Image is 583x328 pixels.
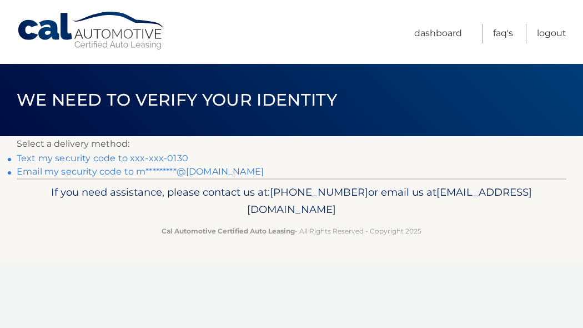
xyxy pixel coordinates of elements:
span: [PHONE_NUMBER] [270,186,368,198]
a: Cal Automotive [17,11,167,51]
span: We need to verify your identity [17,90,337,110]
a: Logout [537,24,566,43]
a: Email my security code to m*********@[DOMAIN_NAME] [17,166,264,177]
p: If you need assistance, please contact us at: or email us at [33,183,550,219]
p: Select a delivery method: [17,136,566,152]
a: Text my security code to xxx-xxx-0130 [17,153,188,163]
a: FAQ's [493,24,513,43]
p: - All Rights Reserved - Copyright 2025 [33,225,550,237]
strong: Cal Automotive Certified Auto Leasing [162,227,295,235]
a: Dashboard [414,24,462,43]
